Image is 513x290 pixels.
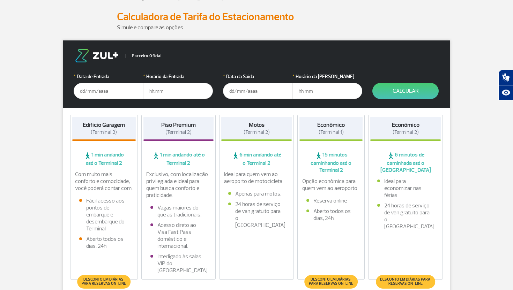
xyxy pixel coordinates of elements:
[498,85,513,100] button: Abrir recursos assistivos.
[244,129,270,136] span: (Terminal 2)
[126,54,162,58] span: Parceiro Oficial
[143,83,213,99] input: hh:mm
[74,83,143,99] input: dd/mm/aaaa
[223,83,293,99] input: dd/mm/aaaa
[74,49,120,62] img: logo-zul.png
[392,121,419,129] strong: Econômico
[117,23,396,32] p: Simule e compare as opções.
[292,73,362,80] label: Horário da [PERSON_NAME]
[74,73,143,80] label: Data de Entrada
[79,197,129,232] li: Fácil acesso aos pontos de embarque e desembarque do Terminal
[372,83,439,99] button: Calcular
[319,129,344,136] span: (Terminal 1)
[377,178,434,199] li: Ideal para economizar nas férias
[150,253,207,274] li: Interligado às salas VIP do [GEOGRAPHIC_DATA].
[306,208,356,222] li: Aberto todos os dias, 24h.
[302,178,360,192] p: Opção econômica para quem vem ao aeroporto.
[228,190,285,197] li: Apenas para motos.
[161,121,196,129] strong: Piso Premium
[224,171,289,185] p: Ideal para quem vem ao aeroporto de motocicleta.
[150,222,207,250] li: Acesso direto ao Visa Fast Pass doméstico e internacional.
[292,83,362,99] input: hh:mm
[221,151,292,167] span: 6 min andando até o Terminal 2
[380,277,432,286] span: Desconto em diárias para reservas on-line
[498,70,513,85] button: Abrir tradutor de língua de sinais.
[143,151,214,167] span: 1 min andando até o Terminal 2
[117,10,396,23] h2: Calculadora de Tarifa do Estacionamento
[150,204,207,218] li: Vagas maiores do que as tradicionais.
[165,129,192,136] span: (Terminal 2)
[81,277,127,286] span: Desconto em diárias para reservas on-line
[308,277,354,286] span: Desconto em diárias para reservas on-line
[299,151,363,174] span: 15 minutos caminhando até o Terminal 2
[75,171,133,192] p: Com muito mais conforto e comodidade, você poderá contar com:
[498,70,513,100] div: Plugin de acessibilidade da Hand Talk.
[146,171,211,199] p: Exclusivo, com localização privilegiada e ideal para quem busca conforto e praticidade.
[370,151,441,174] span: 6 minutos de caminhada até o [GEOGRAPHIC_DATA]
[72,151,136,167] span: 1 min andando até o Terminal 2
[249,121,265,129] strong: Motos
[393,129,419,136] span: (Terminal 2)
[306,197,356,204] li: Reserva online
[143,73,213,80] label: Horário da Entrada
[83,121,125,129] strong: Edifício Garagem
[91,129,117,136] span: (Terminal 2)
[223,73,293,80] label: Data da Saída
[377,202,434,230] li: 24 horas de serviço de van gratuito para o [GEOGRAPHIC_DATA]
[317,121,345,129] strong: Econômico
[228,201,285,229] li: 24 horas de serviço de van gratuito para o [GEOGRAPHIC_DATA]
[79,236,129,250] li: Aberto todos os dias, 24h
